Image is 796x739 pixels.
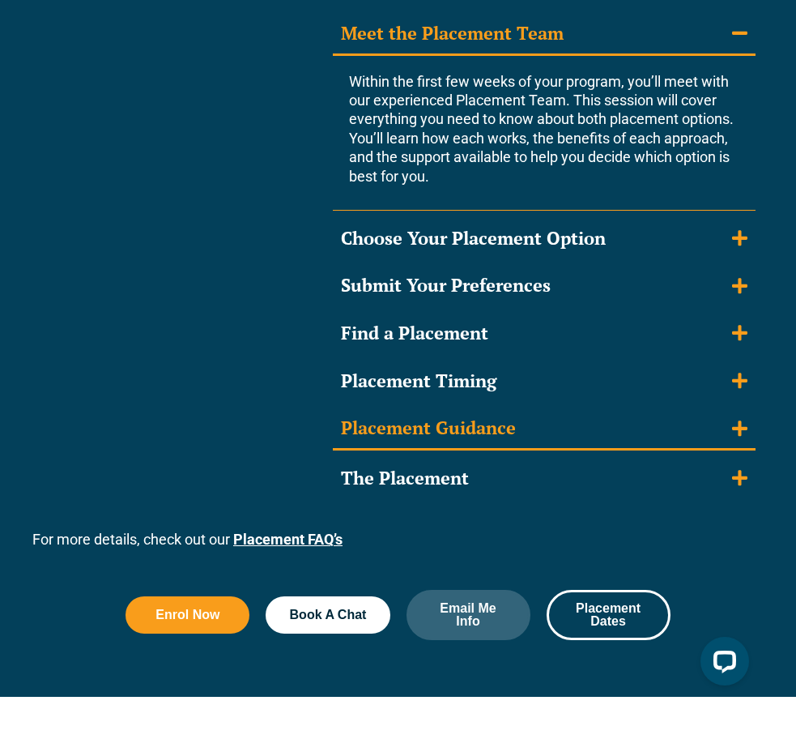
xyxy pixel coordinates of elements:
summary: Choose Your Placement Option [333,219,756,258]
summary: Find a Placement [333,314,756,353]
div: Placement Guidance [341,416,516,440]
span: For more details, check out our [32,531,230,548]
div: Find a Placement [341,322,488,345]
a: Placement Dates [547,590,670,640]
summary: The Placement [333,459,756,498]
div: Placement Timing [341,369,496,393]
span: Email Me Info [428,602,509,628]
a: Email Me Info [407,590,530,640]
a: Book A Chat [266,596,389,634]
summary: Placement Guidance [333,408,756,451]
div: Accordion. Open links with Enter or Space, close with Escape, and navigate with Arrow Keys [333,14,756,498]
div: Choose Your Placement Option [341,227,606,250]
div: The Placement [341,467,469,490]
a: Placement FAQ’s [233,531,343,548]
summary: Placement Timing [333,361,756,401]
span: Book A Chat [290,609,367,622]
div: Submit Your Preferences [341,274,551,297]
a: Enrol Now [126,596,249,634]
summary: Submit Your Preferences [333,266,756,305]
span: Enrol Now [155,609,219,622]
span: Within the first few weeks of your program, you’ll meet with our experienced Placement Team. This... [349,73,734,185]
span: Placement Dates [568,602,649,628]
iframe: LiveChat chat widget [687,630,756,698]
